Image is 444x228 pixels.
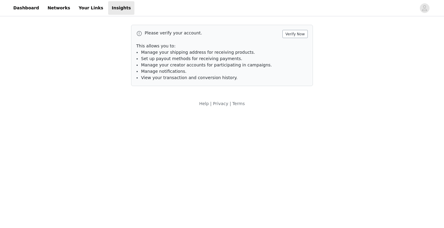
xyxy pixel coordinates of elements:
p: This allows you to: [136,43,308,49]
a: Help [199,101,209,106]
a: Insights [108,1,134,15]
span: Set up payout methods for receiving payments. [141,56,242,61]
a: Dashboard [10,1,43,15]
span: Manage your shipping address for receiving products. [141,50,255,55]
span: Manage notifications. [141,69,187,74]
span: | [230,101,231,106]
a: Your Links [75,1,107,15]
div: avatar [422,3,427,13]
button: Verify Now [282,30,308,38]
span: Manage your creator accounts for participating in campaigns. [141,63,272,67]
span: View your transaction and conversion history. [141,75,237,80]
a: Privacy [213,101,228,106]
a: Networks [44,1,74,15]
span: | [210,101,212,106]
a: Terms [232,101,245,106]
p: Please verify your account. [145,30,280,36]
